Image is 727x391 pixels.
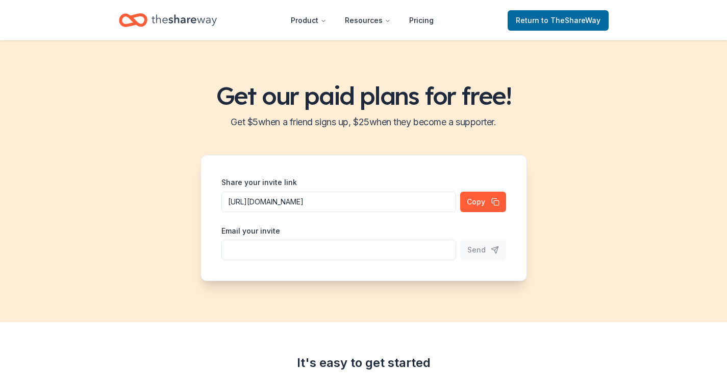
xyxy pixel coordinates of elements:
[283,10,335,31] button: Product
[337,10,399,31] button: Resources
[460,192,506,212] button: Copy
[12,81,715,110] h1: Get our paid plans for free!
[119,355,609,371] div: It's easy to get started
[221,226,280,236] label: Email your invite
[508,10,609,31] a: Returnto TheShareWay
[119,8,217,32] a: Home
[283,8,442,32] nav: Main
[221,177,297,188] label: Share your invite link
[516,14,600,27] span: Return
[12,114,715,130] h2: Get $ 5 when a friend signs up, $ 25 when they become a supporter.
[401,10,442,31] a: Pricing
[541,16,600,25] span: to TheShareWay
